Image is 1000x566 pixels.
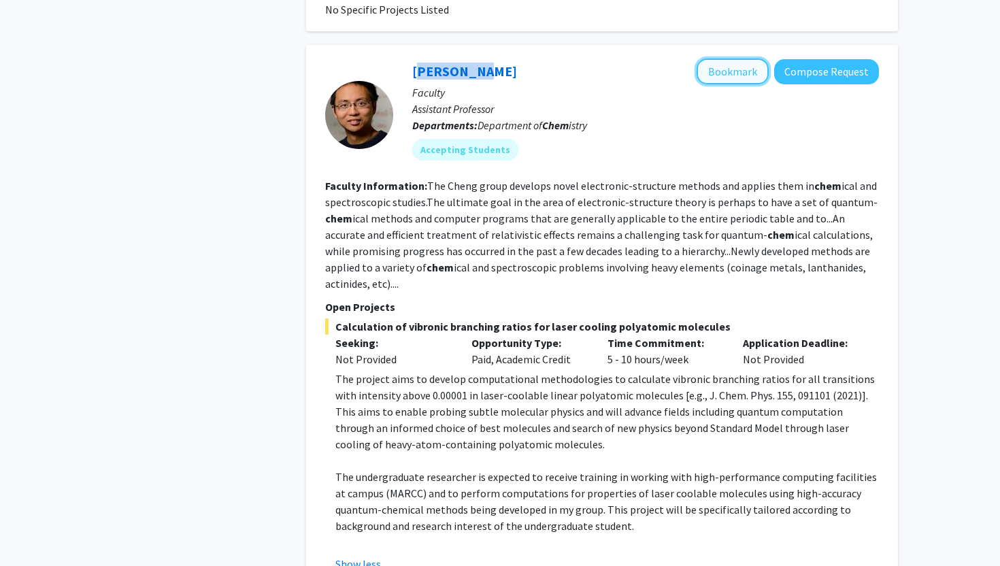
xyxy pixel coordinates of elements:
p: Open Projects [325,299,879,315]
div: Paid, Academic Credit [461,335,597,367]
b: Chem [542,118,569,132]
p: Opportunity Type: [471,335,587,351]
iframe: Chat [10,505,58,556]
button: Add Lan Cheng to Bookmarks [697,59,769,84]
div: Not Provided [335,351,451,367]
p: Faculty [412,84,879,101]
p: The project aims to develop computational methodologies to calculate vibronic branching ratios fo... [335,371,879,452]
b: chem [427,261,454,274]
b: chem [814,179,841,193]
b: chem [767,228,795,242]
p: Seeking: [335,335,451,351]
mat-chip: Accepting Students [412,139,518,161]
span: Calculation of vibronic branching ratios for laser cooling polyatomic molecules [325,318,879,335]
p: Application Deadline: [743,335,859,351]
p: Time Commitment: [607,335,723,351]
b: Departments: [412,118,478,132]
p: The undergraduate researcher is expected to receive training in working with high-performance com... [335,469,879,534]
a: [PERSON_NAME] [412,63,517,80]
b: Faculty Information: [325,179,427,193]
fg-read-more: The Cheng group develops novel electronic-structure methods and applies them in ical and spectros... [325,179,878,290]
p: Assistant Professor [412,101,879,117]
div: 5 - 10 hours/week [597,335,733,367]
span: Department of istry [478,118,587,132]
b: chem [325,212,352,225]
button: Compose Request to Lan Cheng [774,59,879,84]
div: Not Provided [733,335,869,367]
span: No Specific Projects Listed [325,3,449,16]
